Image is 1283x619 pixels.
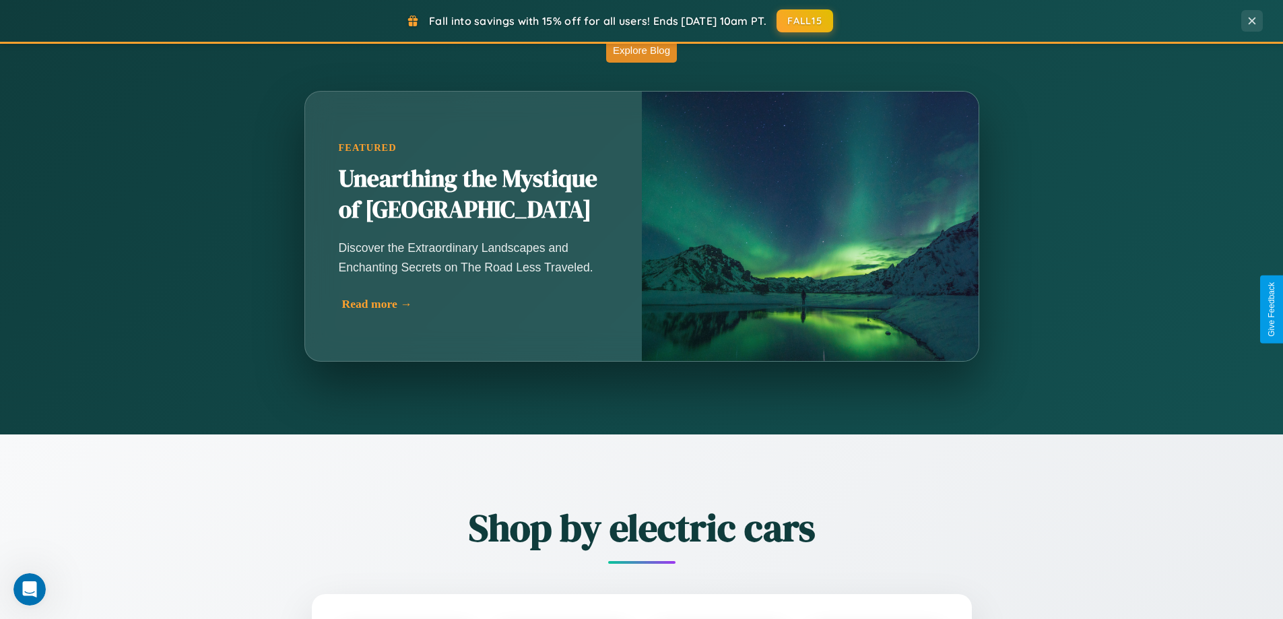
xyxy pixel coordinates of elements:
button: FALL15 [777,9,833,32]
h2: Unearthing the Mystique of [GEOGRAPHIC_DATA] [339,164,608,226]
p: Discover the Extraordinary Landscapes and Enchanting Secrets on The Road Less Traveled. [339,238,608,276]
div: Featured [339,142,608,154]
span: Fall into savings with 15% off for all users! Ends [DATE] 10am PT. [429,14,766,28]
iframe: Intercom live chat [13,573,46,606]
div: Read more → [342,297,612,311]
div: Give Feedback [1267,282,1276,337]
button: Explore Blog [606,38,677,63]
h2: Shop by electric cars [238,502,1046,554]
